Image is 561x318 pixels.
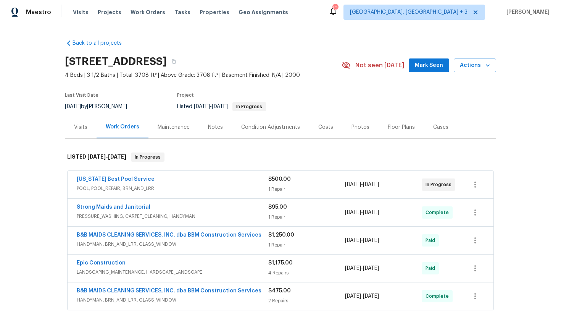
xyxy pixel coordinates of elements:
h6: LISTED [67,153,126,162]
span: $1,250.00 [268,232,294,238]
span: $95.00 [268,204,287,210]
div: Work Orders [106,123,139,131]
div: Maintenance [158,123,190,131]
span: [DATE] [65,104,81,109]
a: Epic Construction [77,260,126,266]
span: In Progress [132,153,164,161]
span: Geo Assignments [239,8,288,16]
span: - [345,292,379,300]
span: [DATE] [87,154,106,159]
span: [DATE] [363,266,379,271]
span: POOL, POOL_REPAIR, BRN_AND_LRR [77,185,268,192]
span: LANDSCAPING_MAINTENANCE, HARDSCAPE_LANDSCAPE [77,268,268,276]
button: Mark Seen [409,58,449,73]
a: Back to all projects [65,39,138,47]
div: Cases [433,123,448,131]
span: Listed [177,104,266,109]
span: Tasks [174,10,190,15]
span: - [345,181,379,188]
div: 1 Repair [268,185,345,193]
span: - [345,209,379,216]
span: Visits [73,8,89,16]
span: Not seen [DATE] [355,62,404,69]
a: Strong Maids and Janitorial [77,204,150,210]
span: Paid [426,264,438,272]
span: [DATE] [363,210,379,215]
div: 2 Repairs [268,297,345,305]
div: Floor Plans [388,123,415,131]
div: Costs [318,123,333,131]
button: Actions [454,58,496,73]
span: Complete [426,209,452,216]
span: Complete [426,292,452,300]
button: Copy Address [167,55,181,68]
span: 4 Beds | 3 1/2 Baths | Total: 3708 ft² | Above Grade: 3708 ft² | Basement Finished: N/A | 2000 [65,71,342,79]
span: Project [177,93,194,97]
div: 104 [332,5,338,12]
div: Photos [351,123,369,131]
span: [DATE] [345,294,361,299]
span: [PERSON_NAME] [503,8,550,16]
span: [GEOGRAPHIC_DATA], [GEOGRAPHIC_DATA] + 3 [350,8,468,16]
div: 1 Repair [268,213,345,221]
span: [DATE] [363,238,379,243]
span: Maestro [26,8,51,16]
span: HANDYMAN, BRN_AND_LRR, GLASS_WINDOW [77,240,268,248]
span: In Progress [233,104,265,109]
span: - [345,237,379,244]
span: [DATE] [345,266,361,271]
div: LISTED [DATE]-[DATE]In Progress [65,145,496,169]
div: Condition Adjustments [241,123,300,131]
span: [DATE] [108,154,126,159]
div: 1 Repair [268,241,345,249]
div: 4 Repairs [268,269,345,277]
span: Last Visit Date [65,93,98,97]
a: B&B MAIDS CLEANING SERVICES, INC. dba BBM Construction Services [77,288,261,294]
span: [DATE] [345,210,361,215]
span: $500.00 [268,177,291,182]
span: [DATE] [345,182,361,187]
span: Projects [98,8,121,16]
span: [DATE] [194,104,210,109]
span: - [345,264,379,272]
div: by [PERSON_NAME] [65,102,136,111]
span: HANDYMAN, BRN_AND_LRR, GLASS_WINDOW [77,296,268,304]
span: [DATE] [345,238,361,243]
span: $475.00 [268,288,291,294]
div: Visits [74,123,87,131]
span: Mark Seen [415,61,443,70]
a: [US_STATE] Best Pool Service [77,177,155,182]
span: PRESSURE_WASHING, CARPET_CLEANING, HANDYMAN [77,213,268,220]
a: B&B MAIDS CLEANING SERVICES, INC. dba BBM Construction Services [77,232,261,238]
span: Work Orders [131,8,165,16]
span: Paid [426,237,438,244]
span: Actions [460,61,490,70]
span: Properties [200,8,229,16]
span: [DATE] [212,104,228,109]
span: $1,175.00 [268,260,293,266]
span: - [87,154,126,159]
h2: [STREET_ADDRESS] [65,58,167,65]
span: - [194,104,228,109]
span: [DATE] [363,294,379,299]
div: Notes [208,123,223,131]
span: [DATE] [363,182,379,187]
span: In Progress [426,181,455,188]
